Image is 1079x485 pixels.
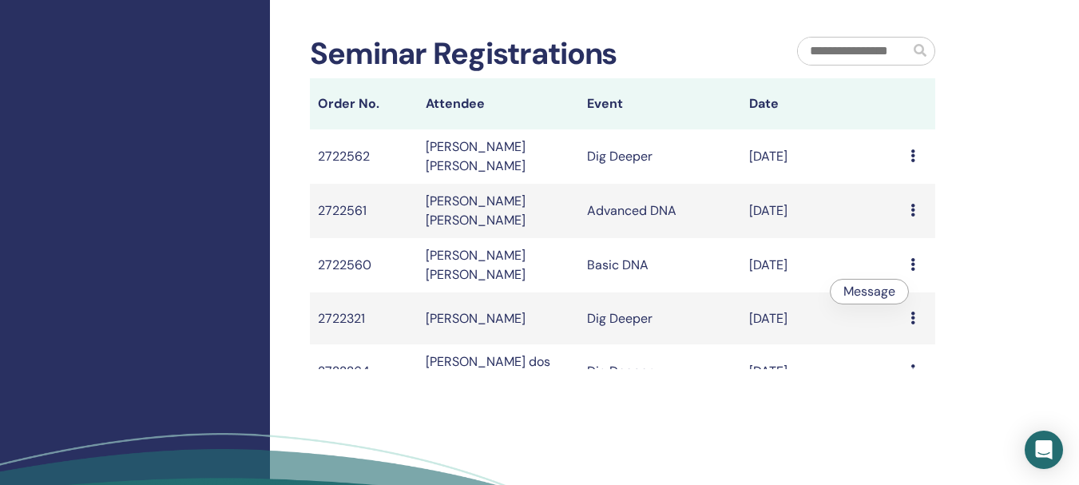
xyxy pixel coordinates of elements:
td: [DATE] [741,129,903,184]
td: 2722562 [310,129,418,184]
td: Basic DNA [579,238,741,292]
td: 2722560 [310,238,418,292]
td: [PERSON_NAME] [PERSON_NAME] [418,129,580,184]
td: [DATE] [741,238,903,292]
td: 2722321 [310,292,418,344]
th: Event [579,78,741,129]
th: Date [741,78,903,129]
td: [DATE] [741,344,903,399]
th: Attendee [418,78,580,129]
td: Dig Deeper [579,292,741,344]
td: [DATE] [741,292,903,344]
th: Order No. [310,78,418,129]
h2: Seminar Registrations [310,36,617,73]
div: Open Intercom Messenger [1025,431,1063,469]
td: Dig Deeper [579,344,741,399]
td: [DATE] [741,184,903,238]
td: [PERSON_NAME] [PERSON_NAME] [418,238,580,292]
a: Message [843,283,895,300]
td: Dig Deeper [579,129,741,184]
td: [PERSON_NAME] [418,292,580,344]
td: 2722264 [310,344,418,399]
td: 2722561 [310,184,418,238]
td: [PERSON_NAME] dos [PERSON_NAME] [418,344,580,399]
td: [PERSON_NAME] [PERSON_NAME] [418,184,580,238]
td: Advanced DNA [579,184,741,238]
